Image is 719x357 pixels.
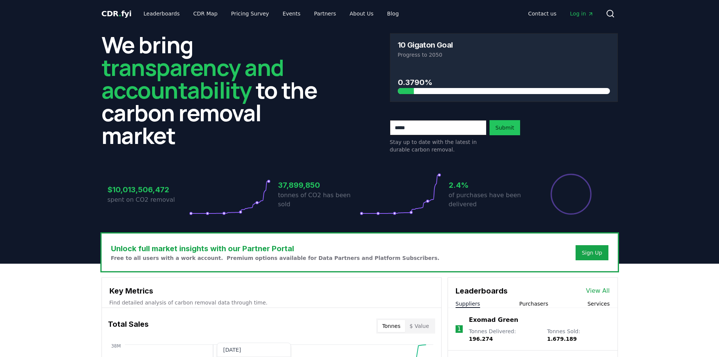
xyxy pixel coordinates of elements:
h3: 10 Gigaton Goal [398,41,453,49]
a: Log in [564,7,599,20]
span: 1.679.189 [547,336,577,342]
p: Tonnes Delivered : [469,328,539,343]
span: 196.274 [469,336,493,342]
a: Sign Up [582,249,602,257]
a: Contact us [522,7,562,20]
button: Suppliers [456,300,480,308]
h3: Total Sales [108,318,149,334]
button: Purchasers [519,300,548,308]
p: Find detailed analysis of carbon removal data through time. [109,299,434,306]
a: Leaderboards [137,7,186,20]
p: spent on CO2 removal [108,195,189,204]
button: Services [587,300,610,308]
a: Exomad Green [469,315,518,325]
button: Sign Up [576,245,608,260]
a: Pricing Survey [225,7,275,20]
a: About Us [343,7,379,20]
h2: We bring to the carbon removal market [102,33,329,147]
a: Partners [308,7,342,20]
div: Percentage of sales delivered [550,173,592,215]
h3: 37,899,850 [278,179,360,191]
h3: 2.4% [449,179,530,191]
p: Stay up to date with the latest in durable carbon removal. [390,138,487,153]
a: Blog [381,7,405,20]
p: Tonnes Sold : [547,328,610,343]
p: 1 [457,325,461,334]
h3: Key Metrics [109,285,434,297]
p: of purchases have been delivered [449,191,530,209]
p: tonnes of CO2 has been sold [278,191,360,209]
button: Tonnes [378,320,405,332]
h3: 0.3790% [398,77,610,88]
a: View All [586,286,610,295]
span: Log in [570,10,593,17]
span: transparency and accountability [102,52,284,105]
h3: $10,013,506,472 [108,184,189,195]
p: Free to all users with a work account. Premium options available for Data Partners and Platform S... [111,254,440,262]
p: Progress to 2050 [398,51,610,59]
nav: Main [522,7,599,20]
a: CDR Map [187,7,223,20]
h3: Unlock full market insights with our Partner Portal [111,243,440,254]
span: CDR fyi [102,9,132,18]
nav: Main [137,7,405,20]
h3: Leaderboards [456,285,508,297]
tspan: 38M [111,343,121,349]
a: Events [277,7,306,20]
button: $ Value [405,320,434,332]
span: . [119,9,121,18]
button: Submit [490,120,520,135]
a: CDR.fyi [102,8,132,19]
